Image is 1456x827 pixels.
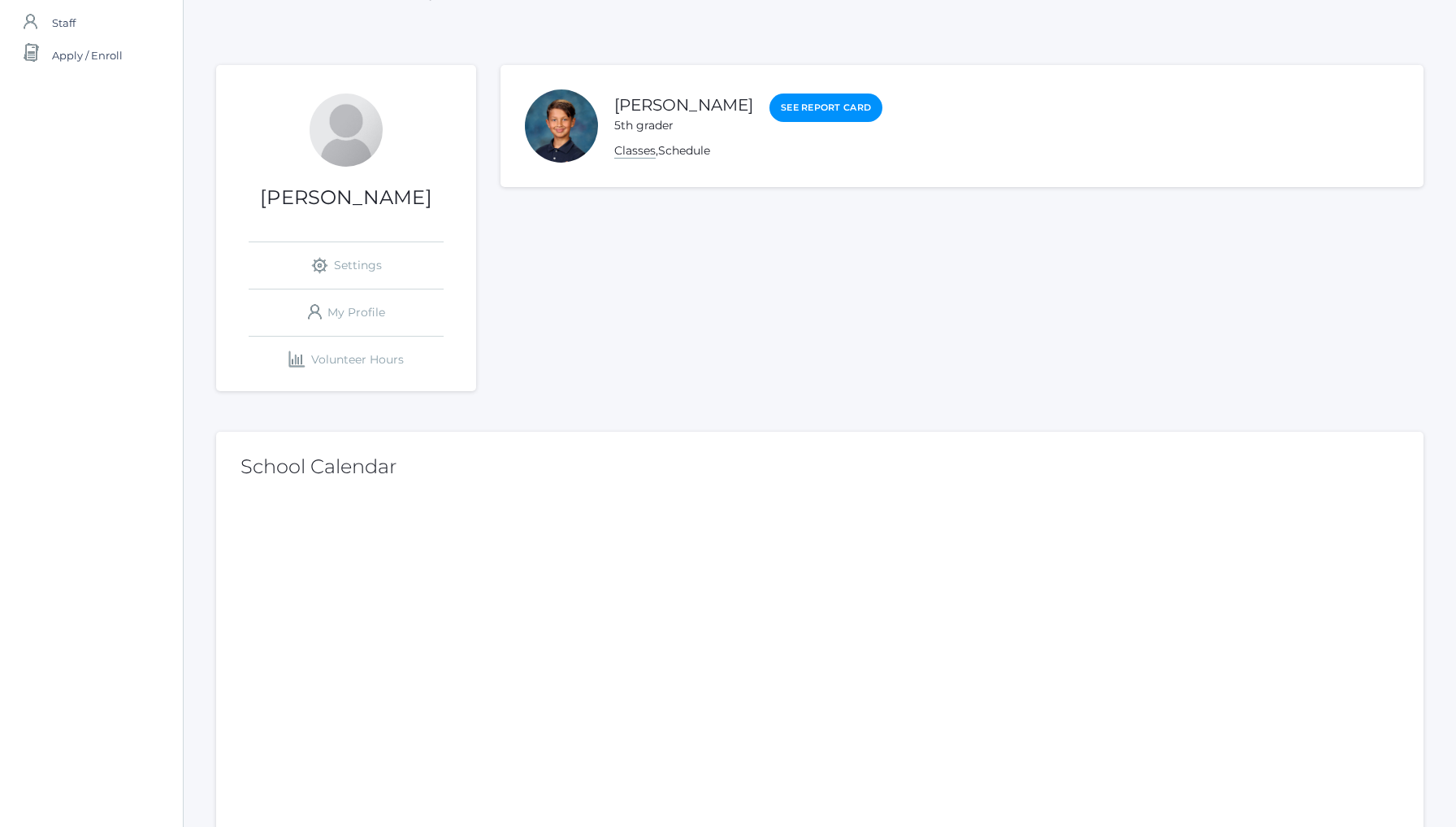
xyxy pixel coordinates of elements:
a: Schedule [658,143,710,158]
span: Apply / Enroll [52,39,123,72]
a: See Report Card [769,94,882,122]
h2: School Calendar [240,456,1399,477]
div: 5th grader [614,117,753,134]
a: Settings [249,242,444,289]
div: Bryttnee Dailey [310,94,383,167]
span: Staff [52,7,76,39]
a: Volunteer Hours [249,337,444,383]
div: Levi Dailey-Langin [525,89,598,163]
h1: [PERSON_NAME] [216,187,476,208]
a: Classes [614,143,656,159]
a: [PERSON_NAME] [614,95,753,115]
a: My Profile [249,289,444,336]
div: , [614,142,882,159]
